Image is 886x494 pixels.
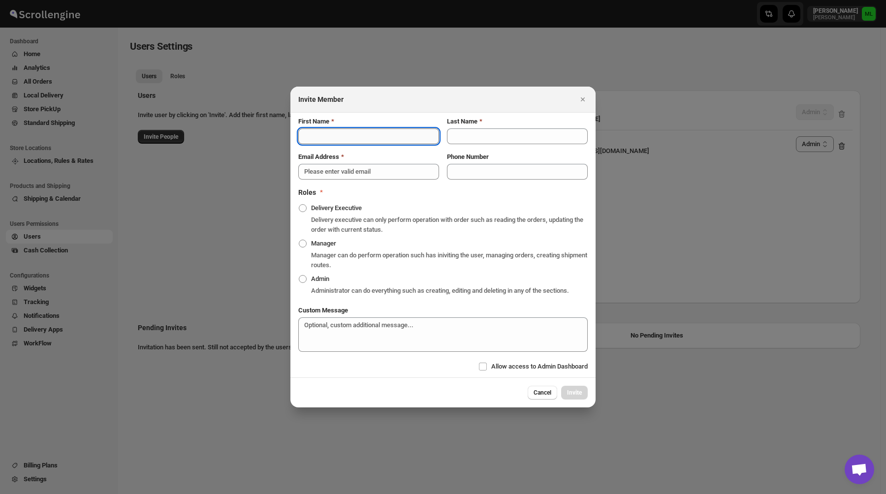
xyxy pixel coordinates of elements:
[311,240,336,247] span: Manager
[298,164,439,180] input: Please enter valid email
[311,216,583,233] span: Delivery executive can only perform operation with order such as reading the orders, updating the...
[534,389,551,397] span: Cancel
[311,287,569,294] span: Administrator can do everything such as creating, editing and deleting in any of the sections.
[311,275,329,282] span: Admin
[298,118,329,125] b: First Name
[491,363,588,370] span: Allow access to Admin Dashboard
[298,95,344,103] b: Invite Member
[298,153,339,160] b: Email Address
[845,455,874,484] div: Open chat
[311,251,587,269] span: Manager can do perform operation such has iniviting the user, managing orders, creating shipment ...
[298,187,316,197] h2: Roles
[528,386,557,400] button: Cancel
[576,93,590,106] button: Close
[447,118,477,125] b: Last Name
[311,204,362,212] span: Delivery Executive
[447,153,489,160] b: Phone Number
[298,307,348,314] b: Custom Message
